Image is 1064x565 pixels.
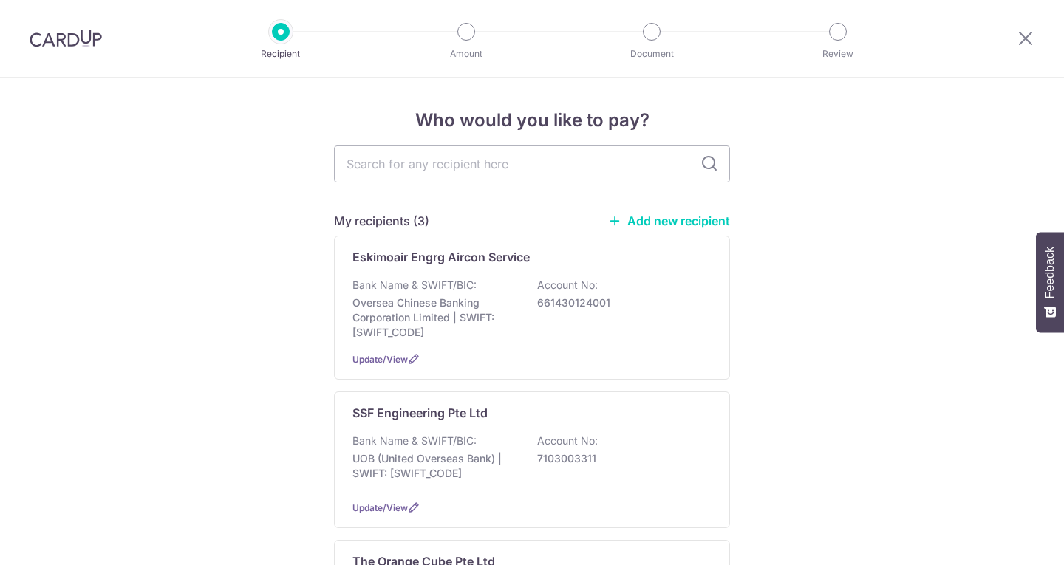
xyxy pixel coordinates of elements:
iframe: Opens a widget where you can find more information [969,521,1049,558]
h4: Who would you like to pay? [334,107,730,134]
a: Update/View [352,354,408,365]
p: Account No: [537,278,598,292]
p: Bank Name & SWIFT/BIC: [352,434,477,448]
a: Add new recipient [608,213,730,228]
input: Search for any recipient here [334,145,730,182]
p: 7103003311 [537,451,703,466]
img: CardUp [30,30,102,47]
span: Feedback [1043,247,1057,298]
p: Document [597,47,706,61]
p: Bank Name & SWIFT/BIC: [352,278,477,292]
p: Account No: [537,434,598,448]
p: Eskimoair Engrg Aircon Service [352,248,530,266]
p: Oversea Chinese Banking Corporation Limited | SWIFT: [SWIFT_CODE] [352,295,518,340]
a: Update/View [352,502,408,513]
p: Review [783,47,893,61]
p: 661430124001 [537,295,703,310]
p: Recipient [226,47,335,61]
button: Feedback - Show survey [1036,232,1064,332]
h5: My recipients (3) [334,212,429,230]
p: Amount [412,47,521,61]
p: SSF Engineering Pte Ltd [352,404,488,422]
p: UOB (United Overseas Bank) | SWIFT: [SWIFT_CODE] [352,451,518,481]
